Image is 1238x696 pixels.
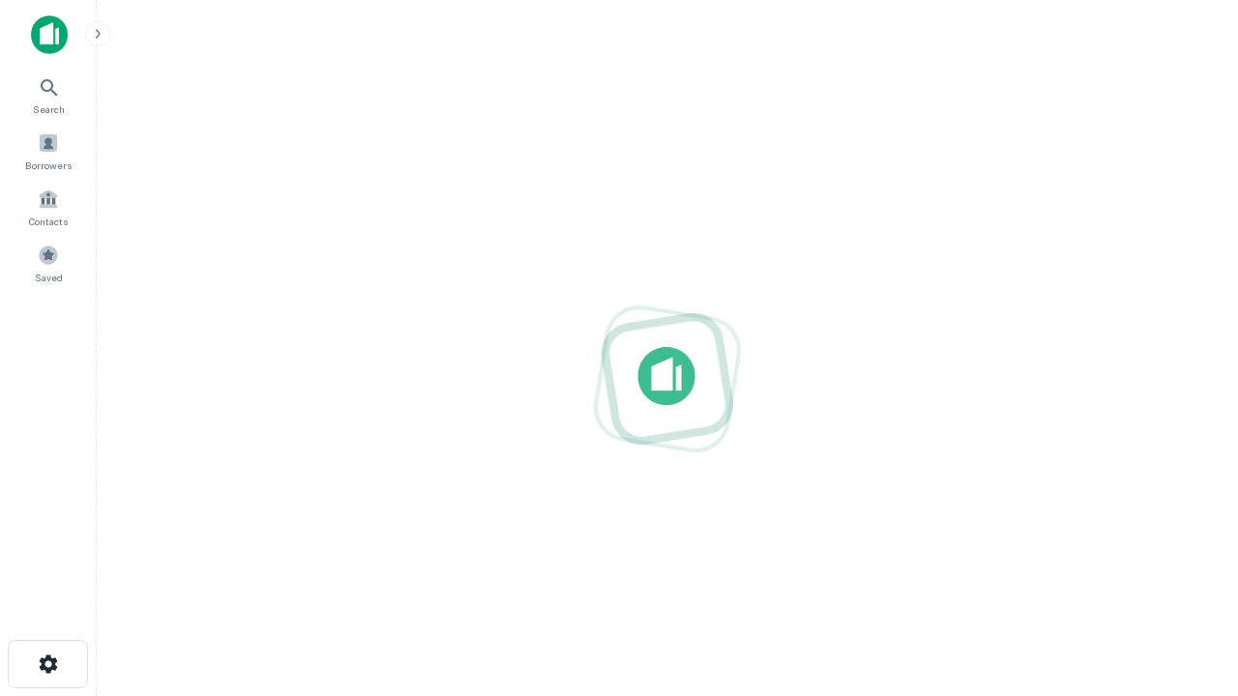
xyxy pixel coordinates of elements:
a: Borrowers [6,125,91,177]
a: Saved [6,237,91,289]
a: Search [6,69,91,121]
span: Saved [35,270,63,285]
span: Search [33,101,65,117]
a: Contacts [6,181,91,233]
span: Borrowers [25,158,72,173]
span: Contacts [29,214,68,229]
img: capitalize-icon.png [31,15,68,54]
